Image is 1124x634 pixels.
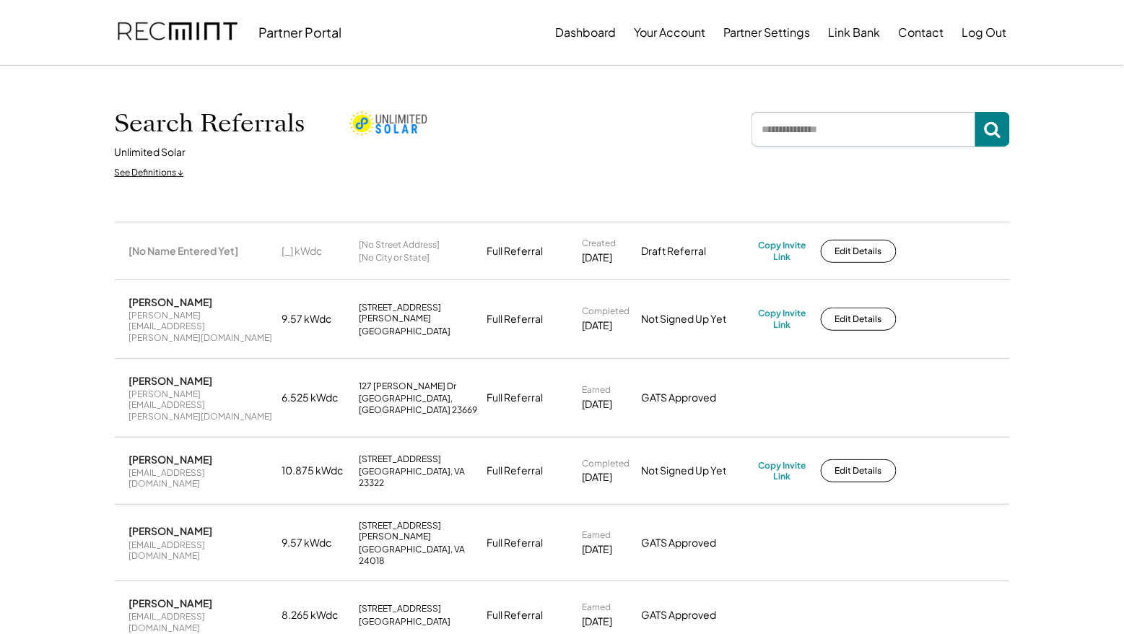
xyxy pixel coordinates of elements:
div: [No City or State] [360,252,430,264]
div: 6.525 kWdc [282,391,351,405]
div: [DATE] [583,251,613,265]
div: [EMAIL_ADDRESS][DOMAIN_NAME] [129,611,274,633]
div: Full Referral [487,608,544,622]
div: Created [583,238,617,249]
div: [PERSON_NAME][EMAIL_ADDRESS][PERSON_NAME][DOMAIN_NAME] [129,310,274,344]
div: [GEOGRAPHIC_DATA], VA 24018 [360,544,479,566]
div: [EMAIL_ADDRESS][DOMAIN_NAME] [129,467,274,490]
div: 8.265 kWdc [282,608,351,622]
div: [No Name Entered Yet] [129,244,239,257]
div: Earned [583,529,611,541]
div: [_] kWdc [282,244,351,259]
div: [EMAIL_ADDRESS][DOMAIN_NAME] [129,539,274,562]
button: Partner Settings [724,18,811,47]
div: Unlimited Solar [115,145,186,160]
div: Full Referral [487,312,544,326]
div: See Definitions ↓ [115,167,184,179]
div: [PERSON_NAME] [129,295,213,308]
div: Full Referral [487,536,544,550]
button: Link Bank [829,18,881,47]
div: Earned [583,602,611,613]
button: Edit Details [821,459,897,482]
div: [DATE] [583,542,613,557]
div: Earned [583,384,611,396]
div: [GEOGRAPHIC_DATA] [360,326,451,337]
div: Draft Referral [642,244,750,259]
button: Edit Details [821,308,897,331]
div: [PERSON_NAME] [129,374,213,387]
div: Completed [583,458,630,469]
div: [GEOGRAPHIC_DATA], VA 23322 [360,466,479,488]
div: [DATE] [583,470,613,485]
div: GATS Approved [642,536,750,550]
button: Contact [899,18,944,47]
div: 9.57 kWdc [282,312,351,326]
div: 10.875 kWdc [282,464,351,478]
div: [DATE] [583,615,613,629]
div: Completed [583,305,630,317]
div: [STREET_ADDRESS][PERSON_NAME] [360,520,479,542]
div: [STREET_ADDRESS] [360,603,442,615]
div: 127 [PERSON_NAME] Dr [360,381,457,392]
div: Copy Invite Link [759,460,806,482]
img: recmint-logotype%403x.png [118,8,238,57]
div: [GEOGRAPHIC_DATA] [360,616,451,628]
button: Log Out [962,18,1007,47]
div: [PERSON_NAME] [129,596,213,609]
div: Not Signed Up Yet [642,312,750,326]
div: GATS Approved [642,608,750,622]
div: [PERSON_NAME][EMAIL_ADDRESS][PERSON_NAME][DOMAIN_NAME] [129,388,274,422]
h1: Search Referrals [115,108,305,139]
div: [STREET_ADDRESS][PERSON_NAME] [360,302,479,324]
div: [PERSON_NAME] [129,453,213,466]
div: 9.57 kWdc [282,536,351,550]
div: Full Referral [487,464,544,478]
div: [GEOGRAPHIC_DATA], [GEOGRAPHIC_DATA] 23669 [360,393,479,415]
div: GATS Approved [642,391,750,405]
button: Your Account [635,18,706,47]
div: Partner Portal [259,24,342,40]
div: Full Referral [487,244,544,259]
div: Copy Invite Link [759,240,806,262]
div: [DATE] [583,318,613,333]
div: [DATE] [583,397,613,412]
button: Dashboard [556,18,617,47]
div: [STREET_ADDRESS] [360,453,442,465]
div: Full Referral [487,391,544,405]
img: unlimited-solar.png [349,110,428,137]
div: [No Street Address] [360,239,440,251]
div: [PERSON_NAME] [129,524,213,537]
div: Copy Invite Link [759,308,806,330]
button: Edit Details [821,240,897,263]
div: Not Signed Up Yet [642,464,750,478]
